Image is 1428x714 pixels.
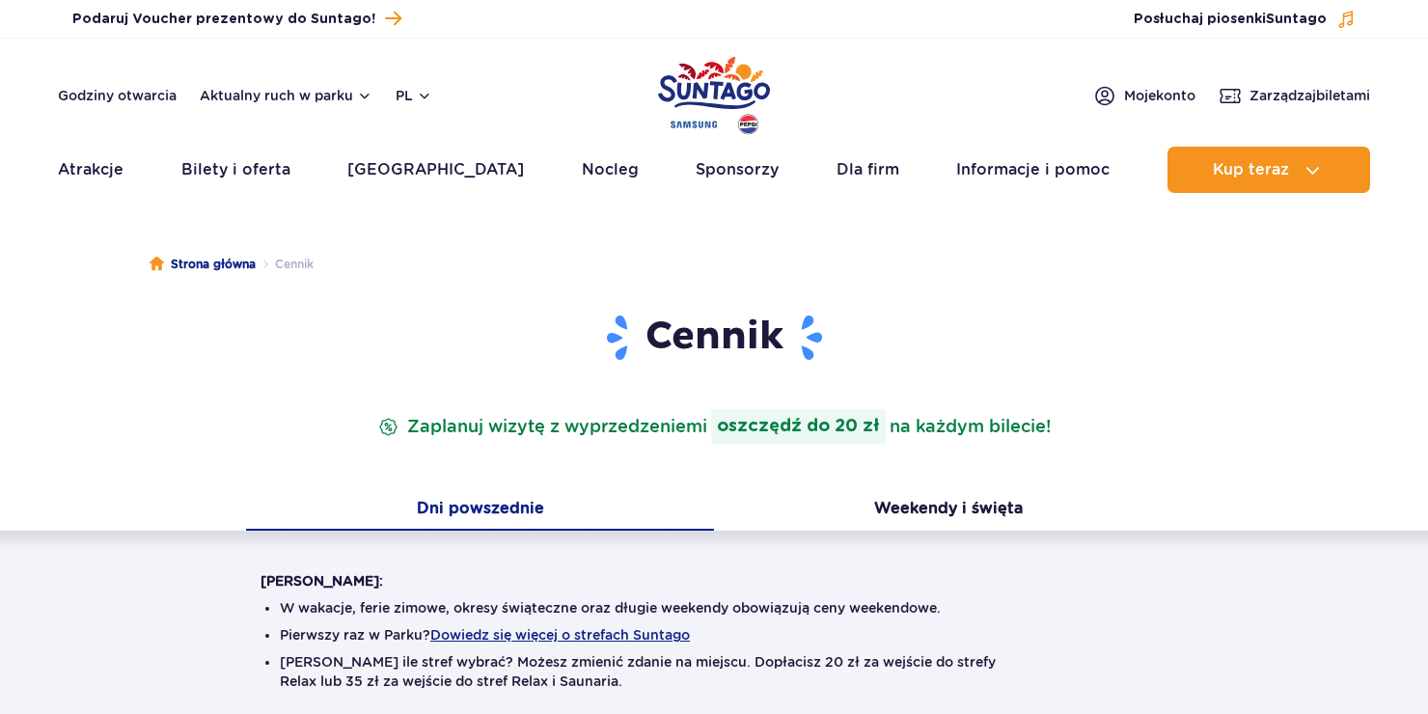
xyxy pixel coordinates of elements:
li: [PERSON_NAME] ile stref wybrać? Możesz zmienić zdanie na miejscu. Dopłacisz 20 zł za wejście do s... [280,652,1148,691]
p: Zaplanuj wizytę z wyprzedzeniem na każdym bilecie! [374,409,1055,444]
span: Suntago [1266,13,1327,26]
button: pl [396,86,432,105]
strong: oszczędź do 20 zł [711,409,886,444]
li: Cennik [256,255,314,274]
a: Sponsorzy [696,147,779,193]
li: W wakacje, ferie zimowe, okresy świąteczne oraz długie weekendy obowiązują ceny weekendowe. [280,598,1148,618]
span: Kup teraz [1213,161,1289,178]
a: Godziny otwarcia [58,86,177,105]
a: Atrakcje [58,147,124,193]
li: Pierwszy raz w Parku? [280,625,1148,645]
a: Podaruj Voucher prezentowy do Suntago! [72,6,401,32]
button: Aktualny ruch w parku [200,88,372,103]
a: Zarządzajbiletami [1219,84,1370,107]
span: Podaruj Voucher prezentowy do Suntago! [72,10,375,29]
span: Zarządzaj biletami [1249,86,1370,105]
a: [GEOGRAPHIC_DATA] [347,147,524,193]
a: Strona główna [150,255,256,274]
span: Posłuchaj piosenki [1134,10,1327,29]
a: Nocleg [582,147,639,193]
a: Bilety i oferta [181,147,290,193]
a: Park of Poland [658,48,770,137]
span: Moje konto [1124,86,1195,105]
h1: Cennik [261,313,1167,363]
button: Posłuchaj piosenkiSuntago [1134,10,1356,29]
button: Kup teraz [1167,147,1370,193]
button: Dni powszednie [246,490,714,531]
button: Weekendy i święta [714,490,1182,531]
button: Dowiedz się więcej o strefach Suntago [430,627,690,643]
a: Informacje i pomoc [956,147,1110,193]
a: Dla firm [837,147,899,193]
a: Mojekonto [1093,84,1195,107]
strong: [PERSON_NAME]: [261,573,383,589]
